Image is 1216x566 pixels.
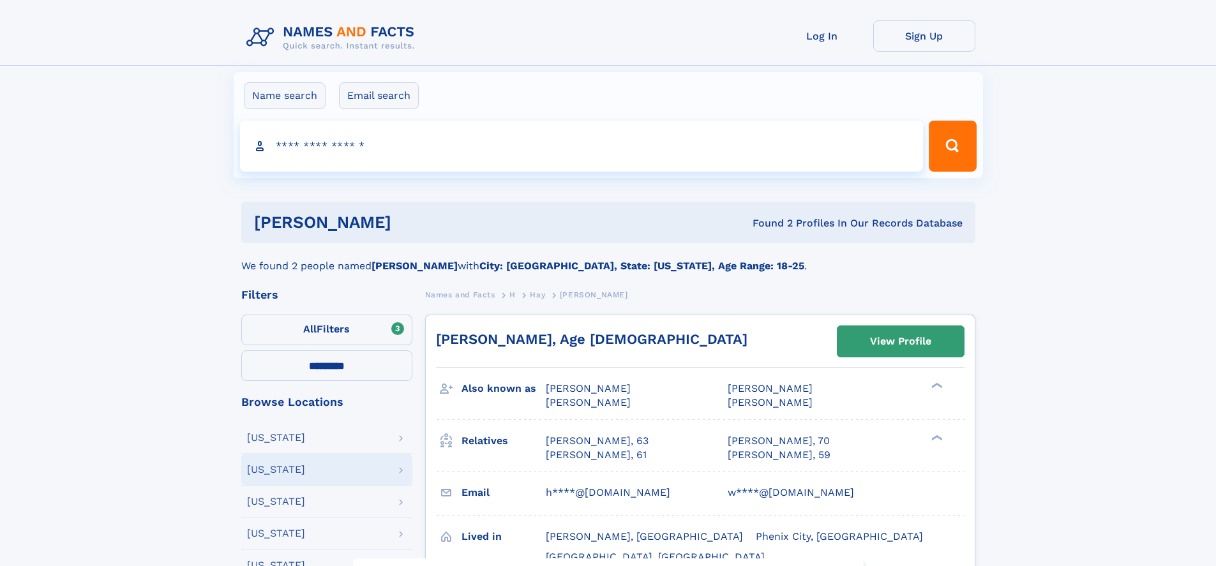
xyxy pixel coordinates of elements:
div: ❯ [928,433,943,442]
a: [PERSON_NAME], 70 [728,434,830,448]
span: Hay [530,290,545,299]
h3: Also known as [462,378,546,399]
h1: [PERSON_NAME] [254,214,572,230]
a: View Profile [837,326,964,357]
div: Found 2 Profiles In Our Records Database [572,216,963,230]
a: H [509,287,516,302]
b: City: [GEOGRAPHIC_DATA], State: [US_STATE], Age Range: 18-25 [479,260,804,272]
div: Browse Locations [241,396,412,408]
span: [PERSON_NAME] [728,396,813,408]
span: [PERSON_NAME], [GEOGRAPHIC_DATA] [546,530,743,542]
div: Filters [241,289,412,301]
b: [PERSON_NAME] [372,260,458,272]
button: Search Button [929,121,976,172]
a: Names and Facts [425,287,495,302]
span: [PERSON_NAME] [728,382,813,394]
div: [US_STATE] [247,465,305,475]
a: Sign Up [873,20,975,52]
span: [PERSON_NAME] [560,290,628,299]
a: Hay [530,287,545,302]
h3: Lived in [462,526,546,547]
a: [PERSON_NAME], Age [DEMOGRAPHIC_DATA] [436,331,747,347]
span: [GEOGRAPHIC_DATA], [GEOGRAPHIC_DATA] [546,551,765,563]
label: Name search [244,82,326,109]
span: Phenix City, [GEOGRAPHIC_DATA] [756,530,923,542]
label: Email search [339,82,419,109]
a: [PERSON_NAME], 59 [728,448,830,462]
span: [PERSON_NAME] [546,382,631,394]
h3: Email [462,482,546,503]
h3: Relatives [462,430,546,452]
span: [PERSON_NAME] [546,396,631,408]
div: [US_STATE] [247,496,305,507]
a: Log In [771,20,873,52]
a: [PERSON_NAME], 61 [546,448,647,462]
img: Logo Names and Facts [241,20,425,55]
div: We found 2 people named with . [241,243,975,274]
input: search input [240,121,924,172]
div: View Profile [870,327,931,356]
div: ❯ [928,382,943,390]
span: All [303,323,317,335]
span: H [509,290,516,299]
div: [US_STATE] [247,433,305,443]
label: Filters [241,315,412,345]
div: [US_STATE] [247,528,305,539]
a: [PERSON_NAME], 63 [546,434,649,448]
